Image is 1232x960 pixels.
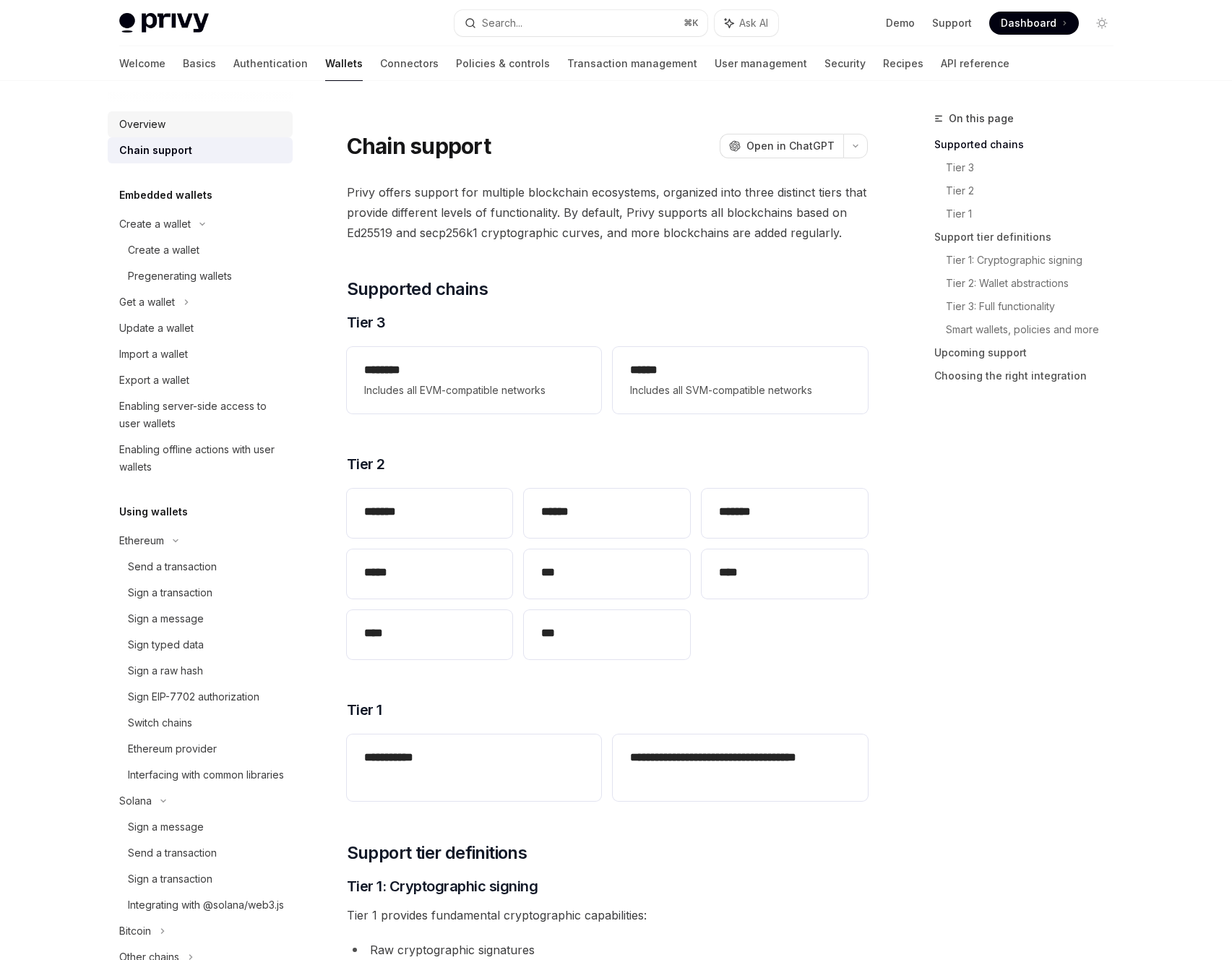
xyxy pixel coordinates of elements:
[325,46,363,81] a: Wallets
[108,840,293,866] a: Send a transaction
[715,10,778,36] button: Ask AI
[946,156,1125,179] a: Tier 3
[108,580,293,606] a: Sign a transaction
[108,367,293,393] a: Export a wallet
[630,382,850,399] span: Includes all SVM-compatible networks
[108,606,293,632] a: Sign a message
[119,792,152,810] div: Solana
[720,134,843,158] button: Open in ChatGPT
[119,215,191,233] div: Create a wallet
[946,179,1125,202] a: Tier 2
[119,320,194,337] div: Update a wallet
[380,46,439,81] a: Connectors
[934,133,1125,156] a: Supported chains
[108,263,293,289] a: Pregenerating wallets
[946,202,1125,226] a: Tier 1
[347,454,385,474] span: Tier 2
[347,133,491,159] h1: Chain support
[128,740,217,758] div: Ethereum provider
[108,658,293,684] a: Sign a raw hash
[108,892,293,918] a: Integrating with @solana/web3.js
[108,736,293,762] a: Ethereum provider
[128,584,212,601] div: Sign a transaction
[934,226,1125,249] a: Support tier definitions
[128,896,284,914] div: Integrating with @solana/web3.js
[949,110,1014,127] span: On this page
[128,241,199,259] div: Create a wallet
[364,382,584,399] span: Includes all EVM-compatible networks
[128,766,284,784] div: Interfacing with common libraries
[824,46,866,81] a: Security
[119,372,189,389] div: Export a wallet
[119,116,165,133] div: Overview
[347,940,868,960] li: Raw cryptographic signatures
[108,710,293,736] a: Switch chains
[1090,12,1113,35] button: Toggle dark mode
[108,762,293,788] a: Interfacing with common libraries
[108,237,293,263] a: Create a wallet
[715,46,807,81] a: User management
[108,393,293,437] a: Enabling server-side access to user wallets
[108,341,293,367] a: Import a wallet
[934,364,1125,387] a: Choosing the right integration
[455,10,707,36] button: Search...⌘K
[108,315,293,341] a: Update a wallet
[108,814,293,840] a: Sign a message
[119,187,212,204] h5: Embedded wallets
[989,12,1079,35] a: Dashboard
[119,293,175,311] div: Get a wallet
[347,841,527,865] span: Support tier definitions
[946,295,1125,318] a: Tier 3: Full functionality
[941,46,1009,81] a: API reference
[883,46,923,81] a: Recipes
[119,346,188,363] div: Import a wallet
[108,137,293,163] a: Chain support
[482,14,522,32] div: Search...
[119,142,192,159] div: Chain support
[108,632,293,658] a: Sign typed data
[1001,16,1056,30] span: Dashboard
[108,866,293,892] a: Sign a transaction
[347,700,382,720] span: Tier 1
[119,13,209,33] img: light logo
[233,46,308,81] a: Authentication
[567,46,697,81] a: Transaction management
[128,844,217,862] div: Send a transaction
[347,182,868,243] span: Privy offers support for multiple blockchain ecosystems, organized into three distinct tiers that...
[108,111,293,137] a: Overview
[684,17,699,29] span: ⌘ K
[128,610,204,627] div: Sign a message
[128,688,259,706] div: Sign EIP-7702 authorization
[613,347,867,413] a: **** *Includes all SVM-compatible networks
[456,46,550,81] a: Policies & controls
[119,532,164,549] div: Ethereum
[108,554,293,580] a: Send a transaction
[119,398,284,432] div: Enabling server-side access to user wallets
[119,46,165,81] a: Welcome
[119,441,284,476] div: Enabling offline actions with user wallets
[128,870,212,888] div: Sign a transaction
[128,714,192,732] div: Switch chains
[932,16,972,30] a: Support
[946,272,1125,295] a: Tier 2: Wallet abstractions
[128,267,232,285] div: Pregenerating wallets
[347,278,488,301] span: Supported chains
[128,662,203,680] div: Sign a raw hash
[183,46,216,81] a: Basics
[946,249,1125,272] a: Tier 1: Cryptographic signing
[746,139,835,153] span: Open in ChatGPT
[347,312,386,333] span: Tier 3
[946,318,1125,341] a: Smart wallets, policies and more
[739,16,768,30] span: Ask AI
[347,905,868,925] span: Tier 1 provides fundamental cryptographic capabilities:
[128,558,217,575] div: Send a transaction
[128,636,204,653] div: Sign typed data
[886,16,915,30] a: Demo
[108,684,293,710] a: Sign EIP-7702 authorization
[119,503,188,520] h5: Using wallets
[128,818,204,836] div: Sign a message
[119,922,151,940] div: Bitcoin
[934,341,1125,364] a: Upcoming support
[347,347,601,413] a: **** ***Includes all EVM-compatible networks
[347,876,538,896] span: Tier 1: Cryptographic signing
